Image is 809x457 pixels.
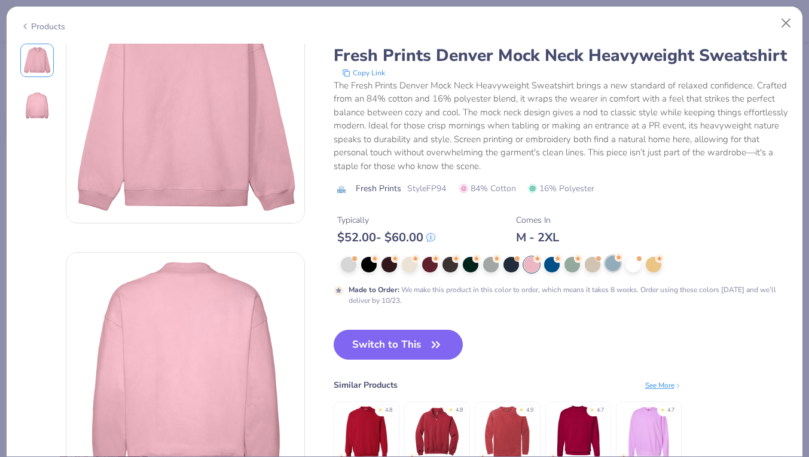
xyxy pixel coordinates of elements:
[459,182,516,195] span: 84% Cotton
[378,406,383,411] div: ★
[597,406,604,415] div: 4.7
[448,406,453,411] div: ★
[337,230,435,245] div: $ 52.00 - $ 60.00
[20,20,65,33] div: Products
[334,379,398,391] div: Similar Products
[338,66,389,78] button: copy to clipboard
[349,285,399,295] strong: Made to Order :
[590,406,594,411] div: ★
[660,406,665,411] div: ★
[356,182,401,195] span: Fresh Prints
[456,406,463,415] div: 4.8
[519,406,524,411] div: ★
[528,182,594,195] span: 16% Polyester
[667,406,674,415] div: 4.7
[349,284,789,306] div: We make this product in this color to order, which means it takes 8 weeks. Order using these colo...
[407,182,446,195] span: Style FP94
[337,214,435,226] div: Typically
[334,184,350,194] img: brand logo
[334,44,789,66] div: Fresh Prints Denver Mock Neck Heavyweight Sweatshirt
[385,406,392,415] div: 4.8
[334,330,463,360] button: Switch to This
[775,12,798,35] button: Close
[645,379,682,390] div: See More
[516,214,559,226] div: Comes In
[23,91,51,120] img: Back
[23,46,51,75] img: Front
[516,230,559,245] div: M - 2XL
[334,78,789,173] div: The Fresh Prints Denver Mock Neck Heavyweight Sweatshirt brings a new standard of relaxed confide...
[526,406,533,415] div: 4.9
